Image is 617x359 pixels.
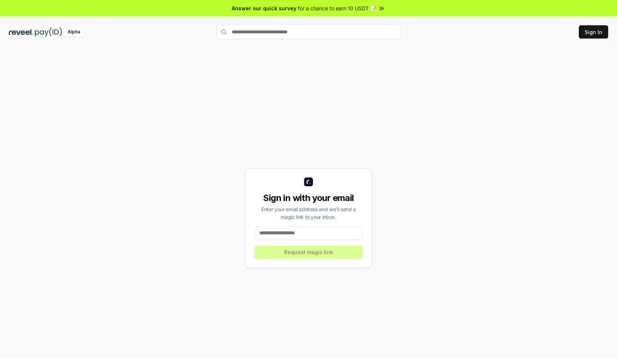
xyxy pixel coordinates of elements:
[304,177,313,186] img: logo_small
[35,28,62,37] img: pay_id
[579,25,608,39] button: Sign In
[298,4,376,12] span: for a chance to earn 10 USDT 📝
[9,28,33,37] img: reveel_dark
[255,205,362,221] div: Enter your email address and we’ll send a magic link to your inbox.
[255,192,362,204] div: Sign in with your email
[232,4,296,12] span: Answer our quick survey
[64,28,84,37] div: Alpha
